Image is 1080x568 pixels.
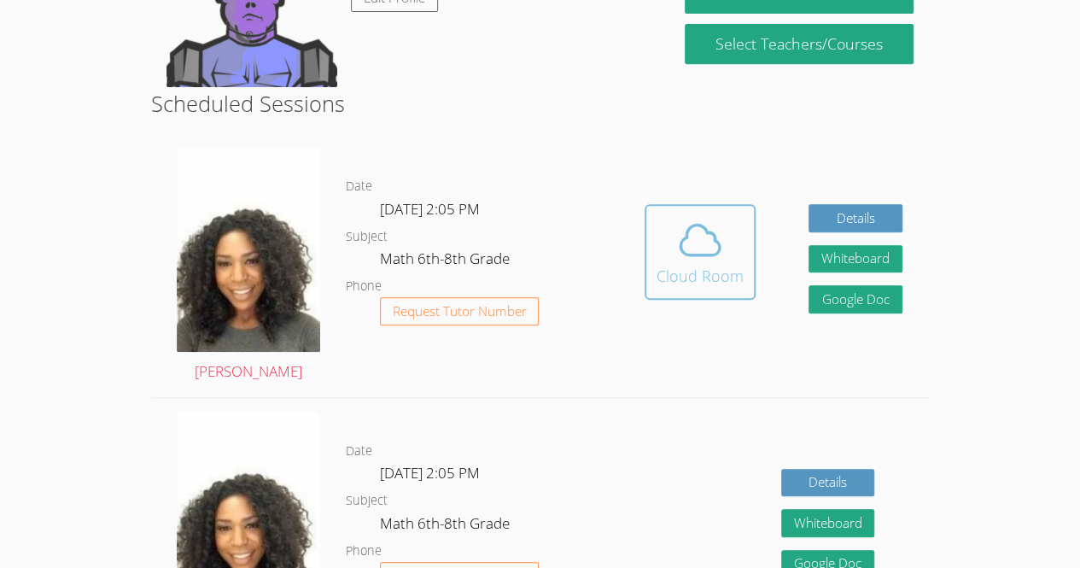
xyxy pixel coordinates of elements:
[177,146,320,384] a: [PERSON_NAME]
[346,490,388,512] dt: Subject
[380,199,480,219] span: [DATE] 2:05 PM
[657,264,744,288] div: Cloud Room
[781,469,875,497] a: Details
[781,509,875,537] button: Whiteboard
[393,305,527,318] span: Request Tutor Number
[809,204,902,232] a: Details
[380,463,480,483] span: [DATE] 2:05 PM
[380,297,540,325] button: Request Tutor Number
[346,276,382,297] dt: Phone
[151,87,929,120] h2: Scheduled Sessions
[346,176,372,197] dt: Date
[346,441,372,462] dt: Date
[380,247,513,276] dd: Math 6th-8th Grade
[177,146,320,352] img: avatar.png
[645,204,756,300] button: Cloud Room
[685,24,913,64] a: Select Teachers/Courses
[346,541,382,562] dt: Phone
[380,512,513,541] dd: Math 6th-8th Grade
[809,245,902,273] button: Whiteboard
[346,226,388,248] dt: Subject
[809,285,902,313] a: Google Doc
